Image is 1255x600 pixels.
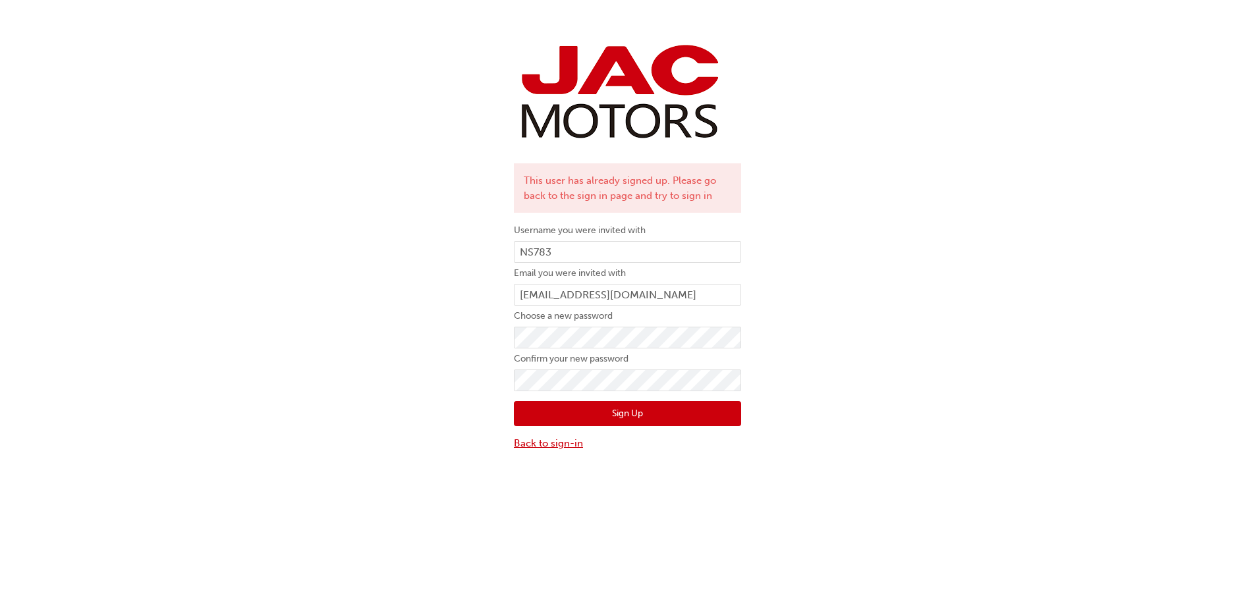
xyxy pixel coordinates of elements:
[514,163,741,213] div: This user has already signed up. Please go back to the sign in page and try to sign in
[514,436,741,451] a: Back to sign-in
[514,308,741,324] label: Choose a new password
[514,401,741,426] button: Sign Up
[514,241,741,263] input: Username
[514,351,741,367] label: Confirm your new password
[514,40,724,144] img: jac-portal
[514,223,741,238] label: Username you were invited with
[514,265,741,281] label: Email you were invited with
